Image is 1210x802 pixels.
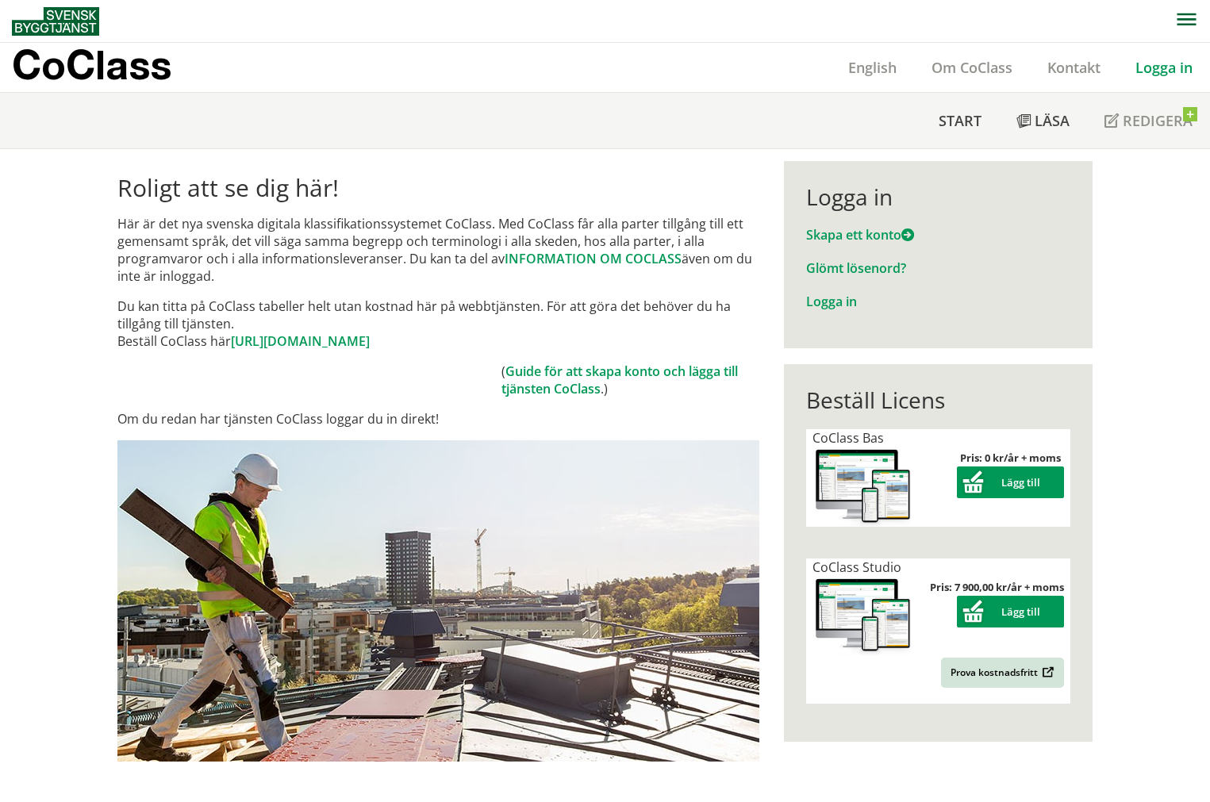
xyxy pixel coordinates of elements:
span: CoClass Bas [812,429,884,447]
a: Guide för att skapa konto och lägga till tjänsten CoClass [501,363,738,397]
a: INFORMATION OM COCLASS [505,250,682,267]
span: CoClass Studio [812,558,901,576]
img: login.jpg [117,440,759,762]
strong: Pris: 0 kr/år + moms [960,451,1061,465]
img: Outbound.png [1039,666,1054,678]
a: English [831,58,914,77]
span: Läsa [1035,111,1070,130]
p: Du kan titta på CoClass tabeller helt utan kostnad här på webbtjänsten. För att göra det behöver ... [117,297,759,350]
a: [URL][DOMAIN_NAME] [231,332,370,350]
img: coclass-license.jpg [812,576,914,656]
a: Skapa ett konto [806,226,914,244]
p: Här är det nya svenska digitala klassifikationssystemet CoClass. Med CoClass får alla parter till... [117,215,759,285]
a: Kontakt [1030,58,1118,77]
a: Lägg till [957,475,1064,489]
a: Läsa [999,93,1087,148]
a: Lägg till [957,604,1064,619]
button: Lägg till [957,596,1064,627]
button: Lägg till [957,466,1064,498]
div: Beställ Licens [806,386,1070,413]
img: Svensk Byggtjänst [12,7,99,36]
span: Start [939,111,981,130]
a: CoClass [12,43,206,92]
strong: Pris: 7 900,00 kr/år + moms [930,580,1064,594]
a: Logga in [806,293,857,310]
a: Logga in [1118,58,1210,77]
a: Prova kostnadsfritt [941,658,1064,688]
a: Om CoClass [914,58,1030,77]
div: Logga in [806,183,1070,210]
p: Om du redan har tjänsten CoClass loggar du in direkt! [117,410,759,428]
td: ( .) [501,363,759,397]
a: Glömt lösenord? [806,259,906,277]
img: coclass-license.jpg [812,447,914,527]
a: Start [921,93,999,148]
p: CoClass [12,56,171,74]
h1: Roligt att se dig här! [117,174,759,202]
